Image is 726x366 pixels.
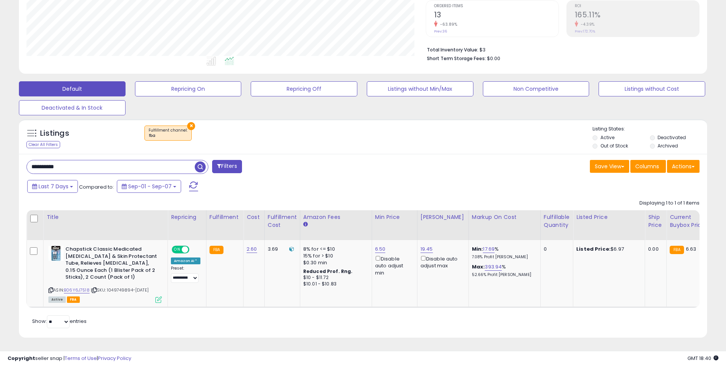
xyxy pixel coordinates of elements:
div: Cost [247,213,261,221]
div: % [472,246,535,260]
span: | SKU: 1049749894-[DATE] [91,287,149,293]
small: FBA [670,246,684,254]
a: 19.45 [420,245,433,253]
div: 8% for <= $10 [303,246,366,253]
div: Disable auto adjust min [375,254,411,276]
b: Max: [472,263,485,270]
button: Listings without Cost [599,81,705,96]
label: Out of Stock [600,143,628,149]
button: Filters [212,160,242,173]
b: Short Term Storage Fees: [427,55,486,62]
button: Non Competitive [483,81,589,96]
div: 0.00 [648,246,661,253]
button: Repricing Off [251,81,357,96]
h5: Listings [40,128,69,139]
a: 6.50 [375,245,386,253]
span: Fulfillment channel : [149,127,188,139]
div: Displaying 1 to 1 of 1 items [639,200,700,207]
h2: 13 [434,11,558,21]
h2: 165.11% [575,11,699,21]
button: Last 7 Days [27,180,78,193]
div: Listed Price [576,213,642,221]
div: Disable auto adjust max [420,254,463,269]
b: Listed Price: [576,245,611,253]
button: Listings without Min/Max [367,81,473,96]
p: 7.08% Profit [PERSON_NAME] [472,254,535,260]
button: Repricing On [135,81,242,96]
span: Ordered Items [434,4,558,8]
div: Fulfillment Cost [268,213,297,229]
button: Sep-01 - Sep-07 [117,180,181,193]
div: $10 - $11.72 [303,274,366,281]
small: -4.39% [578,22,595,27]
span: $0.00 [487,55,500,62]
b: Chapstick Classic Medicated [MEDICAL_DATA] & Skin Protectant Tube, Relieves [MEDICAL_DATA], 0.15 ... [65,246,157,283]
div: Clear All Filters [26,141,60,148]
small: FBA [209,246,223,254]
div: Title [47,213,164,221]
div: $6.97 [576,246,639,253]
small: Prev: 172.70% [575,29,595,34]
div: Min Price [375,213,414,221]
img: 41Zyuqx+YlL._SL40_.jpg [48,246,64,261]
a: 2.60 [247,245,257,253]
button: Actions [667,160,700,173]
div: seller snap | | [8,355,131,362]
a: 393.94 [485,263,502,271]
span: ON [172,247,182,253]
b: Total Inventory Value: [427,47,478,53]
span: All listings currently available for purchase on Amazon [48,296,66,303]
div: 3.69 [268,246,294,253]
button: Default [19,81,126,96]
div: fba [149,133,188,138]
a: Privacy Policy [98,355,131,362]
b: Min: [472,245,483,253]
span: Show: entries [32,318,87,325]
th: The percentage added to the cost of goods (COGS) that forms the calculator for Min & Max prices. [468,210,540,240]
li: $3 [427,45,694,54]
button: × [187,122,195,130]
span: 2025-09-15 18:40 GMT [687,355,718,362]
div: $10.01 - $10.83 [303,281,366,287]
div: Repricing [171,213,203,221]
div: Amazon AI * [171,257,200,264]
span: Columns [635,163,659,170]
p: 52.66% Profit [PERSON_NAME] [472,272,535,278]
span: ROI [575,4,699,8]
div: Markup on Cost [472,213,537,221]
strong: Copyright [8,355,35,362]
span: Last 7 Days [39,183,68,190]
b: Reduced Prof. Rng. [303,268,353,274]
span: Compared to: [79,183,114,191]
a: 17.69 [483,245,495,253]
div: Fulfillable Quantity [544,213,570,229]
div: Ship Price [648,213,663,229]
label: Archived [658,143,678,149]
button: Columns [630,160,666,173]
button: Save View [590,160,629,173]
a: B06Y6J7518 [64,287,90,293]
label: Deactivated [658,134,686,141]
span: FBA [67,296,80,303]
small: Prev: 36 [434,29,447,34]
span: 6.63 [686,245,697,253]
div: 0 [544,246,567,253]
small: -63.89% [437,22,458,27]
div: 15% for > $10 [303,253,366,259]
a: Terms of Use [65,355,97,362]
div: % [472,264,535,278]
div: Current Buybox Price [670,213,709,229]
button: Deactivated & In Stock [19,100,126,115]
div: ASIN: [48,246,162,302]
small: Amazon Fees. [303,221,308,228]
p: Listing States: [593,126,707,133]
div: [PERSON_NAME] [420,213,465,221]
label: Active [600,134,614,141]
span: Sep-01 - Sep-07 [128,183,172,190]
div: $0.30 min [303,259,366,266]
div: Amazon Fees [303,213,369,221]
div: Preset: [171,266,200,283]
span: OFF [188,247,200,253]
div: Fulfillment [209,213,240,221]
